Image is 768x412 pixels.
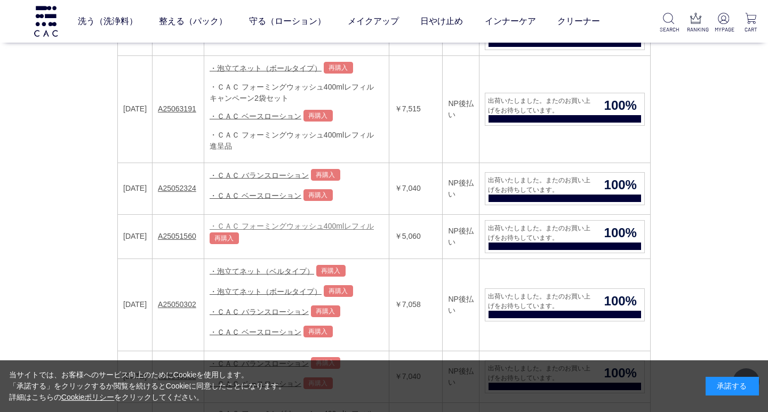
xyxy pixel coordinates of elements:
[210,307,309,316] a: ・ＣＡＣ バランスローション
[210,359,309,367] a: ・ＣＡＣ バランスローション
[303,189,333,201] a: 再購入
[210,111,301,120] a: ・ＣＡＣ ベースローション
[485,6,536,36] a: インナーケア
[687,13,705,34] a: RANKING
[311,169,340,181] a: 再購入
[78,6,138,36] a: 洗う（洗浄料）
[159,6,227,36] a: 整える（パック）
[303,326,333,337] a: 再購入
[303,110,333,122] a: 再購入
[210,171,309,179] a: ・ＣＡＣ バランスローション
[118,258,153,351] td: [DATE]
[597,96,644,115] span: 100%
[485,288,645,321] a: 出荷いたしました。またのお買い上げをお待ちしています。 100%
[158,232,196,240] a: A25051560
[443,351,479,402] td: NP後払い
[249,6,326,36] a: 守る（ローション）
[443,214,479,258] td: NP後払い
[715,13,732,34] a: MYPAGE
[330,41,382,50] a: フェイスカラー
[389,258,443,351] td: ￥7,058
[485,220,645,253] a: 出荷いたしました。またのお買い上げをお待ちしています。 100%
[715,26,732,34] p: MYPAGE
[557,6,600,36] a: クリーナー
[316,265,346,277] a: 再購入
[389,214,443,258] td: ￥5,060
[158,184,196,192] a: A25052324
[311,357,340,369] a: 再購入
[348,6,399,36] a: メイクアップ
[742,13,759,34] a: CART
[296,41,311,50] a: アイ
[443,258,479,351] td: NP後払い
[9,369,286,403] div: 当サイトでは、お客様へのサービス向上のためにCookieを使用します。 「承諾する」をクリックするか閲覧を続けるとCookieに同意したことになります。 詳細はこちらの をクリックしてください。
[443,163,479,214] td: NP後払い
[61,393,115,401] a: Cookieポリシー
[255,41,277,50] a: ベース
[597,175,644,195] span: 100%
[210,130,383,152] div: ・ＣＡＣ フォーミングウォッシュ400mlレフィル 進呈品
[389,55,443,163] td: ￥7,515
[210,191,301,199] a: ・ＣＡＣ ベースローション
[158,300,196,309] a: A25050302
[118,351,153,402] td: [DATE]
[210,82,383,104] div: ・ＣＡＣ フォーミングウォッシュ400mlレフィル キャンペーン2袋セット
[485,175,597,195] span: 出荷いたしました。またのお買い上げをお待ちしています。
[660,13,677,34] a: SEARCH
[443,55,479,163] td: NP後払い
[118,214,153,258] td: [DATE]
[389,163,443,214] td: ￥7,040
[485,172,645,205] a: 出荷いたしました。またのお買い上げをお待ちしています。 100%
[485,223,597,243] span: 出荷いたしました。またのお買い上げをお待ちしています。
[597,292,644,311] span: 100%
[210,222,374,230] a: ・ＣＡＣ フォーミングウォッシュ400mlレフィル
[118,55,153,163] td: [DATE]
[324,62,353,74] a: 再購入
[210,63,322,72] a: ・泡立てネット（ボールタイプ）
[118,163,153,214] td: [DATE]
[706,377,759,395] div: 承諾する
[597,223,644,243] span: 100%
[485,96,597,115] span: 出荷いたしました。またのお買い上げをお待ちしています。
[311,305,340,317] a: 再購入
[687,26,705,34] p: RANKING
[324,285,353,297] a: 再購入
[660,26,677,34] p: SEARCH
[389,351,443,402] td: ￥7,040
[742,26,759,34] p: CART
[210,327,301,336] a: ・ＣＡＣ ベースローション
[210,287,322,295] a: ・泡立てネット（ボールタイプ）
[210,266,314,275] a: ・泡立てネット（ベルタイプ）
[485,93,645,126] a: 出荷いたしました。またのお買い上げをお待ちしています。 100%
[33,6,59,36] img: logo
[420,6,463,36] a: 日やけ止め
[485,292,597,311] span: 出荷いたしました。またのお買い上げをお待ちしています。
[210,232,239,244] a: 再購入
[401,41,423,50] a: リップ
[158,104,196,113] a: A25063191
